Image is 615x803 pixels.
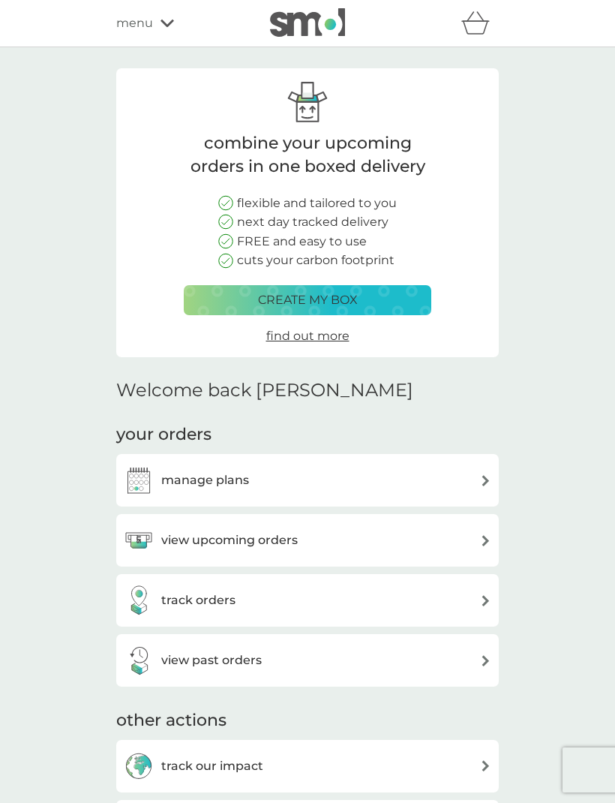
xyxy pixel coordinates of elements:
img: arrow right [480,760,491,771]
img: smol [270,8,345,37]
h3: your orders [116,423,211,447]
p: cuts your carbon footprint [237,251,394,270]
h3: manage plans [161,471,249,490]
a: find out more [266,326,349,346]
h3: other actions [116,709,226,732]
span: menu [116,14,153,33]
p: create my box [258,290,358,310]
img: arrow right [480,595,491,606]
span: find out more [266,329,349,343]
p: FREE and easy to use [237,232,367,251]
h3: view upcoming orders [161,531,298,550]
h3: track our impact [161,756,263,776]
h3: track orders [161,591,235,610]
p: next day tracked delivery [237,212,388,232]
p: flexible and tailored to you [237,194,397,213]
img: arrow right [480,535,491,546]
h2: Welcome back [PERSON_NAME] [116,380,413,401]
h3: view past orders [161,651,262,670]
p: combine your upcoming orders in one boxed delivery [184,132,431,179]
img: arrow right [480,655,491,666]
button: create my box [184,285,431,315]
img: arrow right [480,475,491,486]
div: basket [461,8,499,38]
